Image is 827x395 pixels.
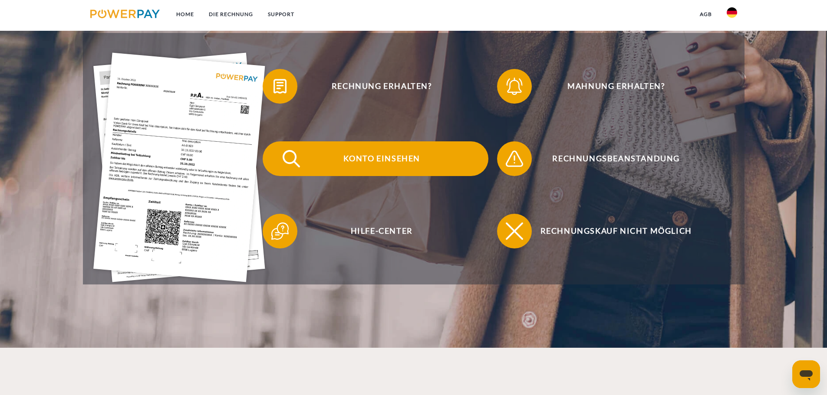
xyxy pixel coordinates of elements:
img: qb_bell.svg [504,75,525,97]
button: Hilfe-Center [263,214,488,248]
a: SUPPORT [260,7,302,22]
span: Rechnungskauf nicht möglich [510,214,722,248]
button: Rechnung erhalten? [263,69,488,104]
img: qb_bill.svg [269,75,291,97]
a: Home [169,7,201,22]
button: Rechnungskauf nicht möglich [497,214,723,248]
img: qb_close.svg [504,220,525,242]
a: DIE RECHNUNG [201,7,260,22]
span: Rechnungsbeanstandung [510,141,722,176]
img: logo-powerpay.svg [90,10,160,18]
button: Mahnung erhalten? [497,69,723,104]
img: single_invoice_powerpay_de.jpg [93,53,265,282]
span: Konto einsehen [275,141,488,176]
button: Konto einsehen [263,141,488,176]
button: Rechnungsbeanstandung [497,141,723,176]
a: agb [692,7,719,22]
img: qb_help.svg [269,220,291,242]
span: Mahnung erhalten? [510,69,722,104]
img: de [727,7,737,18]
span: Hilfe-Center [275,214,488,248]
span: Rechnung erhalten? [275,69,488,104]
img: qb_warning.svg [504,148,525,170]
iframe: Schaltfläche zum Öffnen des Messaging-Fensters [792,360,820,388]
img: qb_search.svg [280,148,302,170]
